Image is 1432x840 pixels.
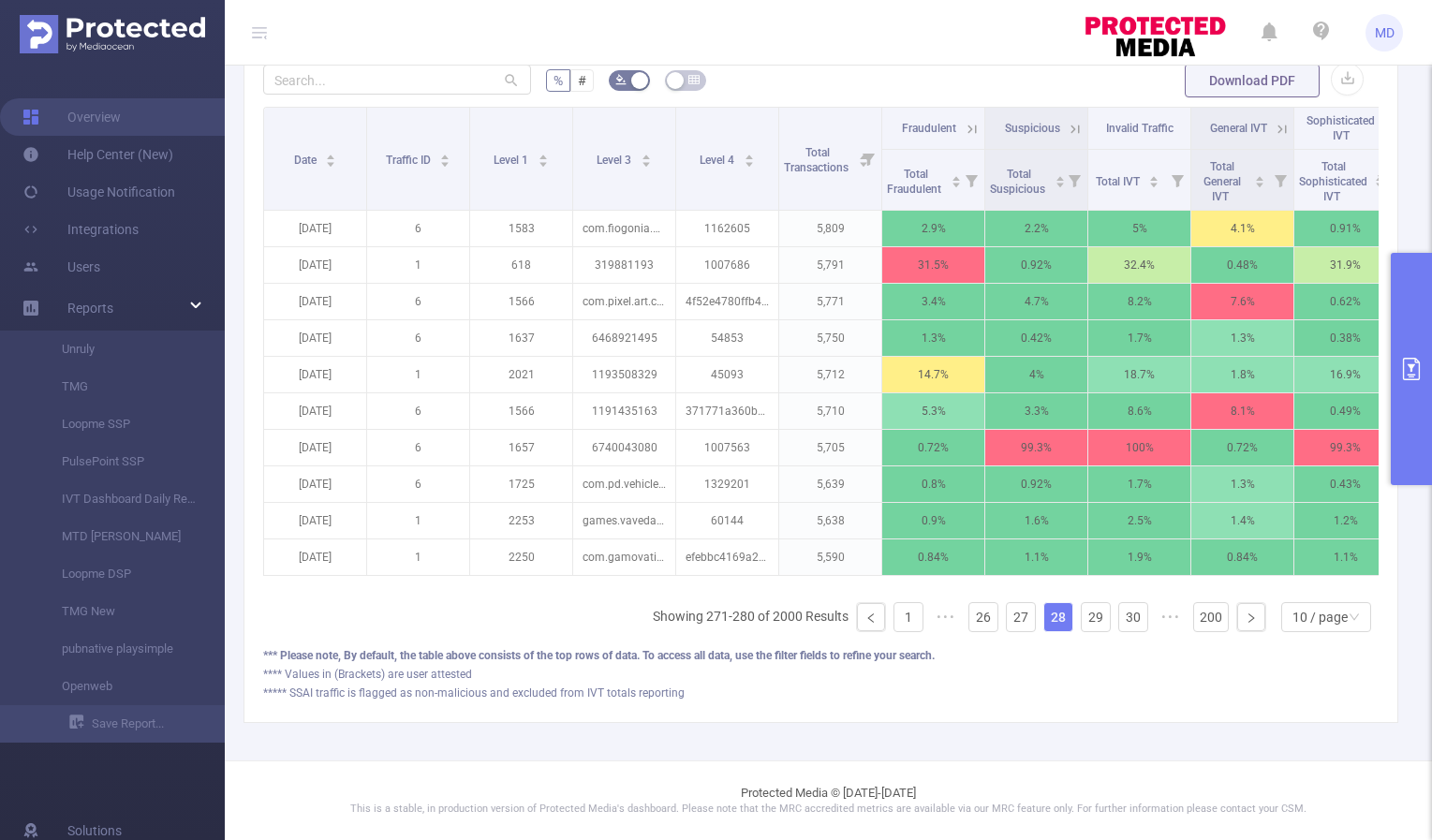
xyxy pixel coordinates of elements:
p: com.pixel.art.coloring.color.number [573,284,675,319]
i: icon: caret-down [538,159,548,165]
p: 6 [367,430,469,465]
i: icon: caret-up [538,152,548,157]
p: 1 [367,357,469,392]
i: icon: caret-down [744,159,754,165]
li: Previous Page [856,602,886,632]
a: Overview [22,98,121,136]
p: 1.3% [1191,320,1293,356]
p: 618 [470,247,572,283]
li: 1 [893,602,923,632]
p: 0.84% [882,539,984,575]
p: com.gamovation.sudoku [573,539,675,575]
span: Sophisticated IVT [1307,114,1375,142]
a: Usage Notification [22,173,175,211]
p: 5,639 [779,466,881,502]
p: 0.38% [1294,320,1396,356]
span: Total Sophisticated IVT [1299,160,1367,203]
span: MD [1375,14,1395,52]
p: 5,809 [779,211,881,246]
p: [DATE] [264,284,366,319]
li: Next 5 Pages [1156,602,1186,632]
i: icon: table [688,74,700,85]
p: 0.72% [1191,430,1293,465]
p: 1657 [470,430,572,465]
a: Save Report... [69,705,225,743]
p: [DATE] [264,357,366,392]
p: 0.8% [882,466,984,502]
span: % [554,73,563,88]
p: 1.1% [985,539,1087,575]
p: 4% [985,357,1087,392]
p: [DATE] [264,393,366,429]
p: com.fiogonia.blockjam [573,211,675,246]
p: 0.84% [1191,539,1293,575]
a: pubnative playsimple [37,630,202,668]
p: [DATE] [264,503,366,538]
p: 5% [1088,211,1190,246]
p: 0.92% [985,247,1087,283]
span: Total Fraudulent [887,168,944,196]
p: 1.3% [882,320,984,356]
p: 2253 [470,503,572,538]
p: 1725 [470,466,572,502]
p: 4f52e4780ffb42ce91ba64345e6cbea5 [676,284,778,319]
p: com.pd.vehiclemasters [573,466,675,502]
span: Fraudulent [902,122,956,135]
a: 29 [1082,603,1110,631]
span: # [578,73,586,88]
i: icon: caret-down [641,159,651,165]
p: 4.7% [985,284,1087,319]
p: 1.9% [1088,539,1190,575]
p: 8.1% [1191,393,1293,429]
p: 6 [367,466,469,502]
p: 8.6% [1088,393,1190,429]
p: 1583 [470,211,572,246]
p: efebbc4169a24d9a80abe34f95fef33e [676,539,778,575]
a: TMG [37,368,202,405]
p: 1193508329 [573,357,675,392]
span: ••• [931,602,961,632]
div: Sort [641,152,652,163]
i: Filter menu [1370,150,1396,210]
div: Sort [1148,173,1159,184]
p: 1 [367,503,469,538]
p: 319881193 [573,247,675,283]
i: icon: caret-down [326,159,336,165]
a: 1 [894,603,923,631]
p: 2.5% [1088,503,1190,538]
i: icon: caret-up [326,152,336,157]
i: Filter menu [1061,150,1087,210]
span: Suspicious [1005,122,1060,135]
i: icon: caret-down [1055,180,1065,185]
p: 2.9% [882,211,984,246]
a: Loopme DSP [37,555,202,593]
p: 1329201 [676,466,778,502]
span: Invalid Traffic [1106,122,1174,135]
p: 0.49% [1294,393,1396,429]
p: 5,712 [779,357,881,392]
p: 1566 [470,284,572,319]
span: General IVT [1210,122,1267,135]
i: icon: down [1349,612,1360,625]
p: This is a stable, in production version of Protected Media's dashboard. Please note that the MRC ... [272,802,1385,818]
a: MTD [PERSON_NAME] [37,518,202,555]
a: Help Center (New) [22,136,173,173]
p: 5,705 [779,430,881,465]
i: Filter menu [1267,150,1293,210]
p: 6 [367,211,469,246]
span: Level 1 [494,154,531,167]
p: 1.7% [1088,466,1190,502]
p: 0.9% [882,503,984,538]
i: icon: bg-colors [615,74,627,85]
p: [DATE] [264,539,366,575]
p: 100% [1088,430,1190,465]
span: Total Suspicious [990,168,1048,196]
p: 0.48% [1191,247,1293,283]
button: Download PDF [1185,64,1320,97]
span: Total General IVT [1203,160,1241,203]
p: 1.2% [1294,503,1396,538]
span: Reports [67,301,113,316]
p: 0.91% [1294,211,1396,246]
p: games.vaveda.militaryoverturn [573,503,675,538]
p: 6 [367,320,469,356]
